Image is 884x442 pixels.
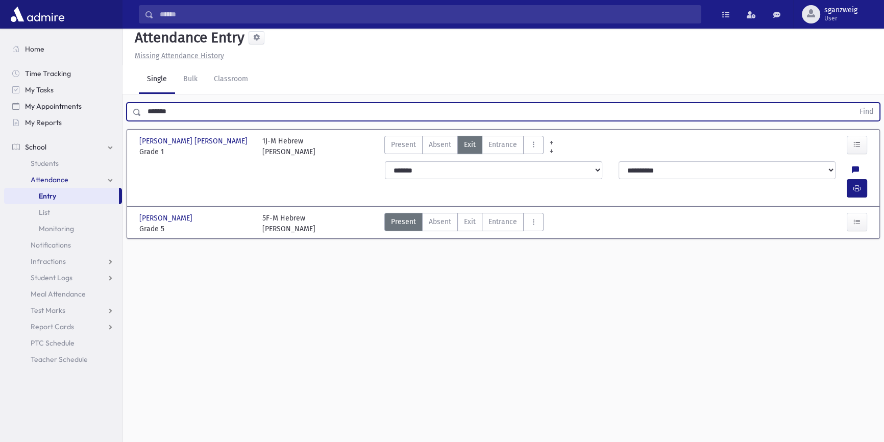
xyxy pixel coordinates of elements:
[4,220,122,237] a: Monitoring
[139,146,252,157] span: Grade 1
[4,318,122,335] a: Report Cards
[139,224,252,234] span: Grade 5
[25,69,71,78] span: Time Tracking
[31,338,75,348] span: PTC Schedule
[39,208,50,217] span: List
[8,4,67,24] img: AdmirePro
[131,29,244,46] h5: Attendance Entry
[131,52,224,60] a: Missing Attendance History
[31,322,74,331] span: Report Cards
[4,188,119,204] a: Entry
[4,335,122,351] a: PTC Schedule
[139,213,194,224] span: [PERSON_NAME]
[25,44,44,54] span: Home
[31,355,88,364] span: Teacher Schedule
[384,136,544,157] div: AttTypes
[206,65,256,94] a: Classroom
[4,139,122,155] a: School
[824,6,857,14] span: sganzweig
[139,136,250,146] span: [PERSON_NAME] [PERSON_NAME]
[4,253,122,269] a: Infractions
[39,191,56,201] span: Entry
[4,114,122,131] a: My Reports
[853,103,879,120] button: Find
[25,142,46,152] span: School
[4,65,122,82] a: Time Tracking
[175,65,206,94] a: Bulk
[4,302,122,318] a: Test Marks
[31,175,68,184] span: Attendance
[488,139,517,150] span: Entrance
[4,98,122,114] a: My Appointments
[31,159,59,168] span: Students
[139,65,175,94] a: Single
[31,240,71,250] span: Notifications
[4,351,122,367] a: Teacher Schedule
[25,118,62,127] span: My Reports
[391,139,416,150] span: Present
[4,155,122,171] a: Students
[824,14,857,22] span: User
[464,139,476,150] span: Exit
[31,306,65,315] span: Test Marks
[429,216,451,227] span: Absent
[25,102,82,111] span: My Appointments
[429,139,451,150] span: Absent
[154,5,701,23] input: Search
[31,257,66,266] span: Infractions
[4,269,122,286] a: Student Logs
[262,213,315,234] div: 5F-M Hebrew [PERSON_NAME]
[135,52,224,60] u: Missing Attendance History
[39,224,74,233] span: Monitoring
[4,82,122,98] a: My Tasks
[4,237,122,253] a: Notifications
[262,136,315,157] div: 1J-M Hebrew [PERSON_NAME]
[384,213,544,234] div: AttTypes
[31,273,72,282] span: Student Logs
[4,286,122,302] a: Meal Attendance
[31,289,86,299] span: Meal Attendance
[488,216,517,227] span: Entrance
[4,171,122,188] a: Attendance
[464,216,476,227] span: Exit
[391,216,416,227] span: Present
[25,85,54,94] span: My Tasks
[4,204,122,220] a: List
[4,41,122,57] a: Home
